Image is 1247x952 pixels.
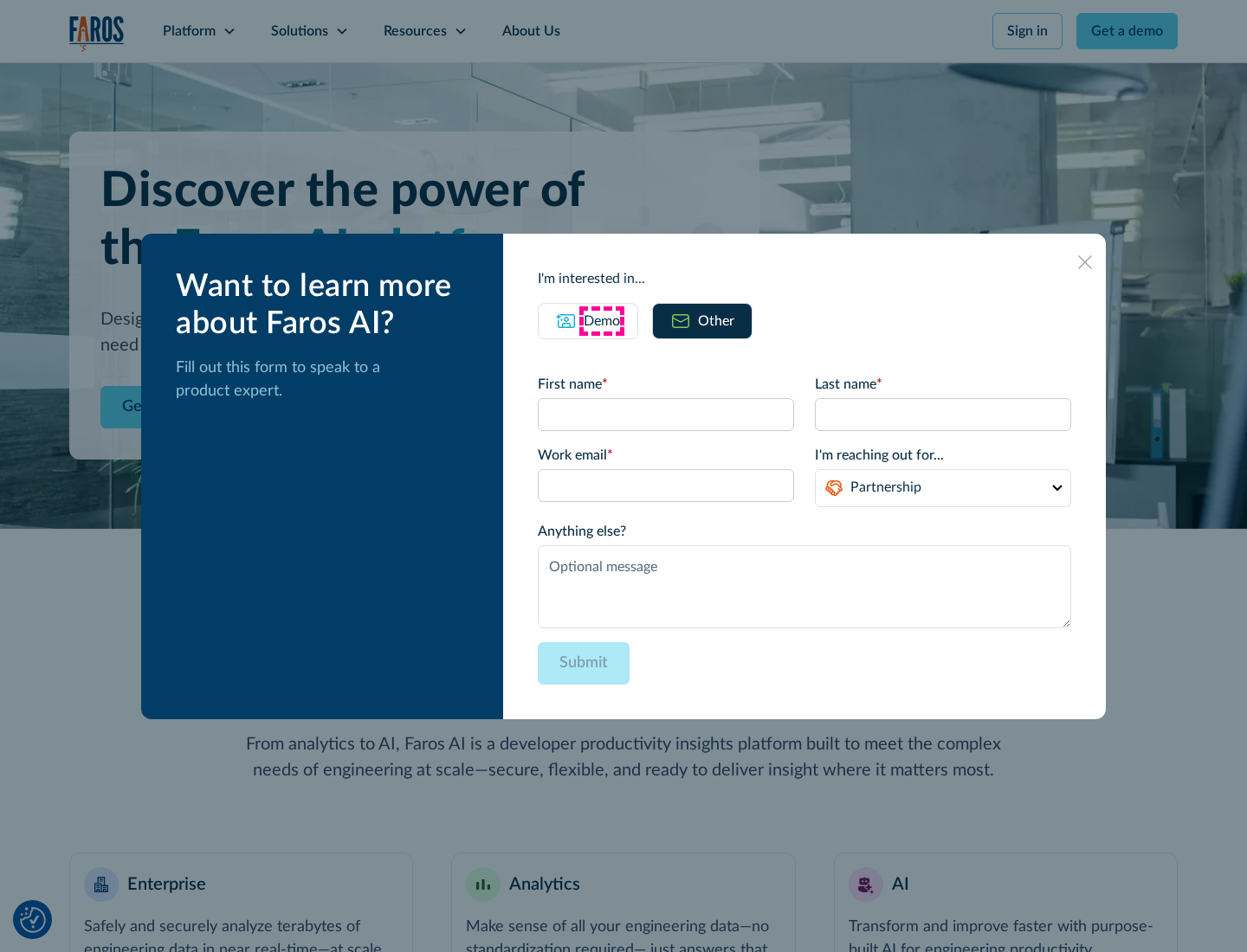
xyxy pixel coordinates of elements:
[176,357,475,403] p: Fill out this form to speak to a product expert.
[815,374,1071,395] label: Last name
[176,268,475,343] div: Want to learn more about Faros AI?
[698,311,734,331] div: Other
[584,311,620,331] div: Demo
[538,521,1071,542] label: Anything else?
[538,445,794,466] label: Work email
[538,268,1071,289] div: I'm interested in...
[538,374,794,395] label: First name
[538,374,1071,685] form: Email Form
[538,642,630,685] input: Submit
[815,445,1071,466] label: I'm reaching out for...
